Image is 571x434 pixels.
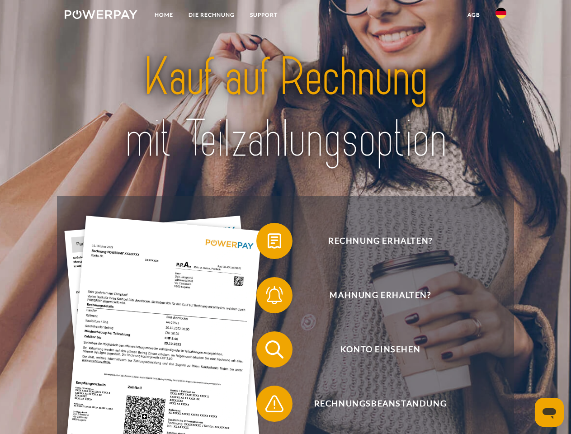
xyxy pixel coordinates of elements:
a: DIE RECHNUNG [181,7,242,23]
button: Mahnung erhalten? [256,277,491,313]
button: Rechnung erhalten? [256,223,491,259]
img: de [495,8,506,19]
img: qb_bill.svg [263,230,286,252]
img: qb_bell.svg [263,284,286,307]
a: SUPPORT [242,7,285,23]
span: Mahnung erhalten? [269,277,491,313]
a: agb [460,7,488,23]
img: qb_search.svg [263,338,286,361]
a: Home [147,7,181,23]
span: Rechnung erhalten? [269,223,491,259]
img: logo-powerpay-white.svg [65,10,137,19]
span: Konto einsehen [269,331,491,368]
img: title-powerpay_de.svg [86,43,485,173]
img: qb_warning.svg [263,392,286,415]
iframe: Schaltfläche zum Öffnen des Messaging-Fensters [535,398,564,427]
button: Konto einsehen [256,331,491,368]
button: Rechnungsbeanstandung [256,386,491,422]
span: Rechnungsbeanstandung [269,386,491,422]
